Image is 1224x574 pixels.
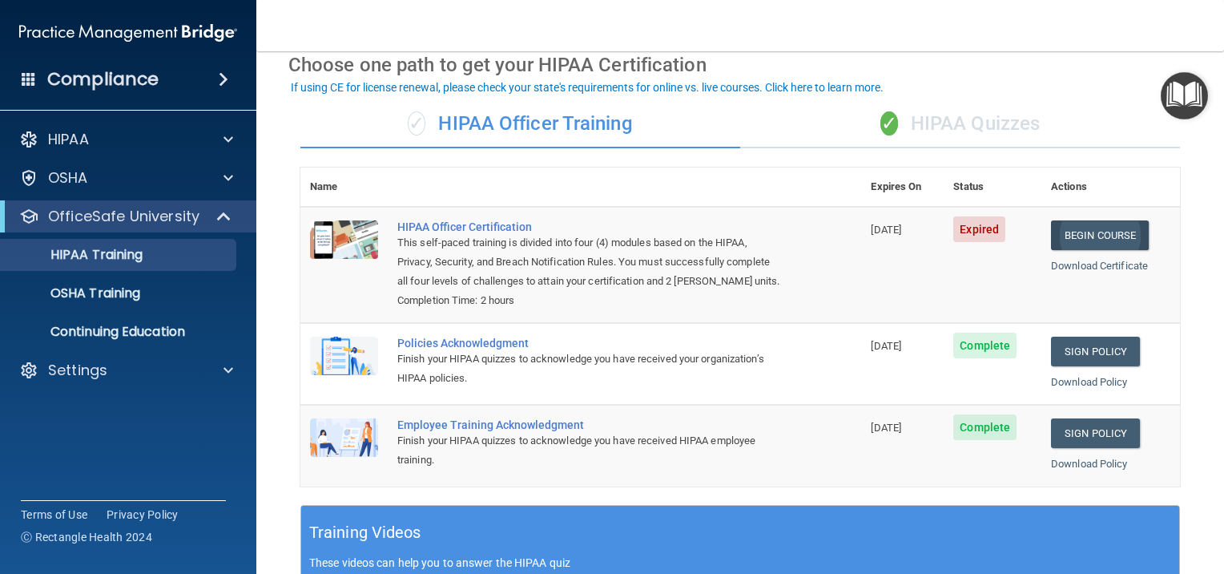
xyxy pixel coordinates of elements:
a: Download Policy [1051,376,1128,388]
span: Ⓒ Rectangle Health 2024 [21,529,152,545]
div: Finish your HIPAA quizzes to acknowledge you have received HIPAA employee training. [397,431,781,470]
p: Settings [48,361,107,380]
a: Download Certificate [1051,260,1148,272]
a: Download Policy [1051,458,1128,470]
div: Completion Time: 2 hours [397,291,781,310]
a: Sign Policy [1051,418,1140,448]
a: Privacy Policy [107,507,179,523]
a: Sign Policy [1051,337,1140,366]
button: Open Resource Center [1161,72,1208,119]
span: Complete [953,414,1017,440]
div: HIPAA Quizzes [740,100,1180,148]
span: ✓ [408,111,425,135]
a: Terms of Use [21,507,87,523]
span: Expired [953,216,1005,242]
a: Settings [19,361,233,380]
p: OSHA [48,168,88,188]
span: ✓ [880,111,898,135]
p: OSHA Training [10,285,140,301]
a: Begin Course [1051,220,1149,250]
h4: Compliance [47,68,159,91]
a: HIPAA Officer Certification [397,220,781,233]
p: These videos can help you to answer the HIPAA quiz [309,556,1171,569]
a: HIPAA [19,130,233,149]
p: HIPAA [48,130,89,149]
div: This self-paced training is divided into four (4) modules based on the HIPAA, Privacy, Security, ... [397,233,781,291]
a: OfficeSafe University [19,207,232,226]
p: Continuing Education [10,324,229,340]
th: Expires On [861,168,944,207]
th: Name [300,168,388,207]
p: HIPAA Training [10,247,143,263]
span: [DATE] [871,422,901,434]
div: Finish your HIPAA quizzes to acknowledge you have received your organization’s HIPAA policies. [397,350,781,388]
button: If using CE for license renewal, please check your state's requirements for online vs. live cours... [288,79,886,95]
div: Policies Acknowledgment [397,337,781,350]
span: Complete [953,333,1017,358]
h5: Training Videos [309,519,421,547]
th: Status [944,168,1041,207]
th: Actions [1041,168,1180,207]
span: [DATE] [871,224,901,236]
span: [DATE] [871,340,901,352]
div: Choose one path to get your HIPAA Certification [288,42,1192,88]
div: Employee Training Acknowledgment [397,418,781,431]
p: OfficeSafe University [48,207,199,226]
a: OSHA [19,168,233,188]
img: PMB logo [19,17,237,49]
div: HIPAA Officer Training [300,100,740,148]
div: If using CE for license renewal, please check your state's requirements for online vs. live cours... [291,82,884,93]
